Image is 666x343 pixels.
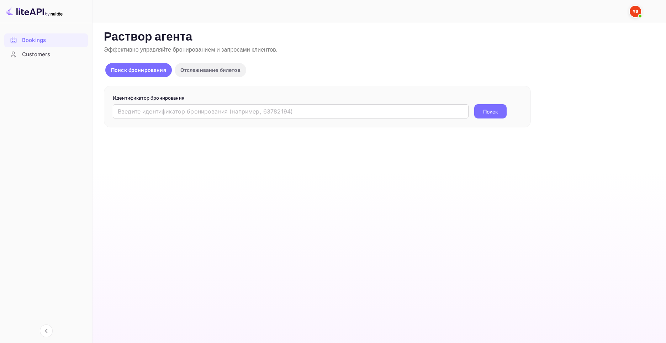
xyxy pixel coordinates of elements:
div: Bookings [22,36,84,44]
a: Bookings [4,33,88,47]
a: Customers [4,48,88,61]
ya-tr-span: Раствор агента [104,30,192,45]
ya-tr-span: Поиск бронирования [111,67,166,73]
ya-tr-span: Поиск [483,108,498,115]
img: Yandex Support [630,6,641,17]
ya-tr-span: Идентификатор бронирования [113,95,184,101]
ya-tr-span: Отслеживание билетов [180,67,240,73]
img: Логотип LiteAPI [6,6,63,17]
input: Введите идентификатор бронирования (например, 63782194) [113,104,469,118]
ya-tr-span: Эффективно управляйте бронированием и запросами клиентов. [104,46,277,54]
div: Customers [4,48,88,62]
div: Customers [22,51,84,59]
button: Поиск [474,104,507,118]
button: Свернуть навигацию [40,324,53,337]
